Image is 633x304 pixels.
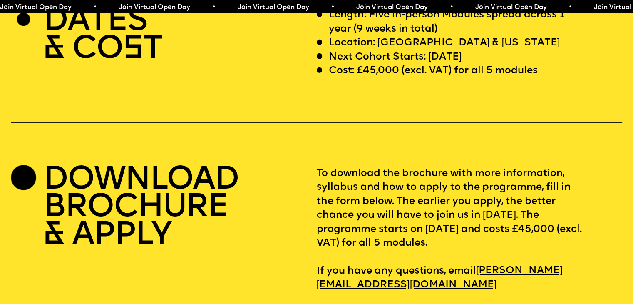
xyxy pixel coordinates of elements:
a: [PERSON_NAME][EMAIL_ADDRESS][DOMAIN_NAME] [317,262,563,294]
span: • [565,4,569,11]
span: • [328,4,331,11]
p: Next Cohort Starts: [DATE] [329,50,462,64]
span: • [209,4,213,11]
p: Location: [GEOGRAPHIC_DATA] & [US_STATE] [329,36,560,50]
p: Length: Five in-person Modules spread across 1 year (9 weeks in total) [329,8,584,36]
p: To download the brochure with more information, syllabus and how to apply to the programme, fill ... [317,167,622,292]
span: • [90,4,94,11]
span: • [447,4,450,11]
h2: DATES & CO T [43,8,161,64]
h2: DOWNLOAD BROCHURE & APPLY [43,167,238,250]
span: S [123,33,143,66]
p: Cost: £45,000 (excl. VAT) for all 5 modules [329,64,538,78]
